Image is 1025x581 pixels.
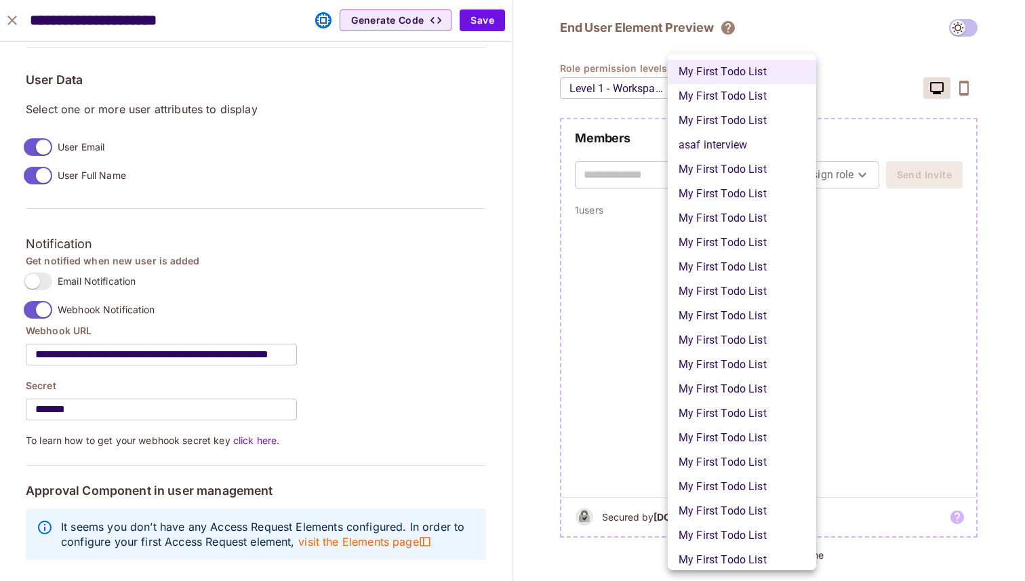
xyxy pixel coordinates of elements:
[668,231,816,255] li: My First Todo List
[668,304,816,328] li: My First Todo List
[668,450,816,475] li: My First Todo List
[668,328,816,353] li: My First Todo List
[668,523,816,548] li: My First Todo List
[668,475,816,499] li: My First Todo List
[668,108,816,133] li: My First Todo List
[668,206,816,231] li: My First Todo List
[668,60,816,84] li: My First Todo List
[668,426,816,450] li: My First Todo List
[668,377,816,401] li: My First Todo List
[668,548,816,572] li: My First Todo List
[668,401,816,426] li: My First Todo List
[668,133,816,157] li: asaf interview
[668,499,816,523] li: My First Todo List
[668,279,816,304] li: My First Todo List
[668,353,816,377] li: My First Todo List
[668,84,816,108] li: My First Todo List
[668,182,816,206] li: My First Todo List
[668,255,816,279] li: My First Todo List
[668,157,816,182] li: My First Todo List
